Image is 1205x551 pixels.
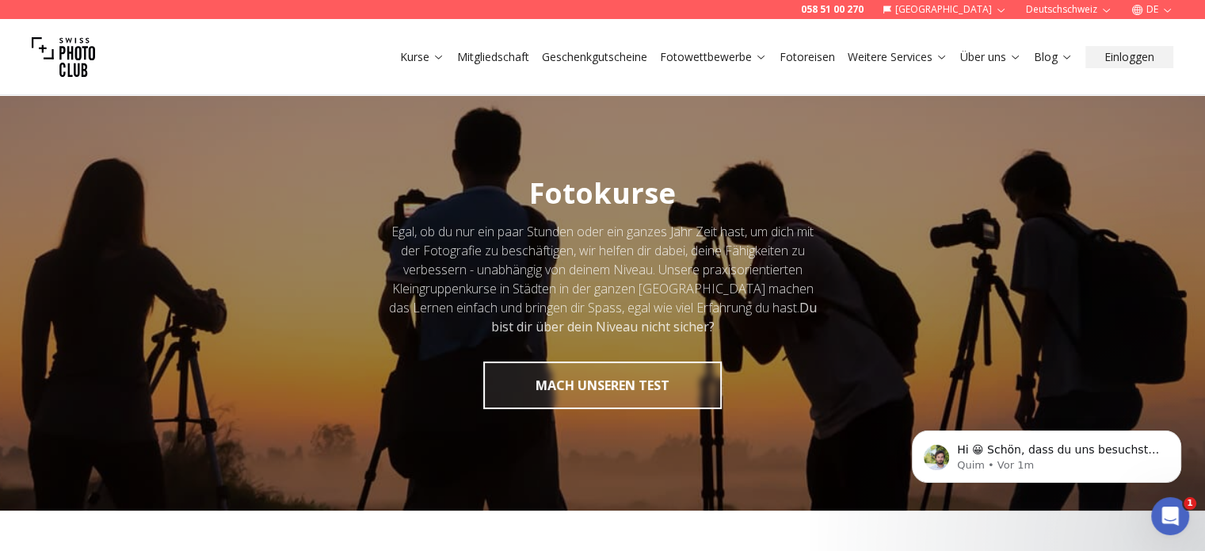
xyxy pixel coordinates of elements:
button: Weitere Services [841,46,954,68]
button: Blog [1028,46,1079,68]
button: Über uns [954,46,1028,68]
button: Kurse [394,46,451,68]
button: Fotowettbewerbe [654,46,773,68]
a: Fotoreisen [780,49,835,65]
img: Swiss photo club [32,25,95,89]
span: 1 [1184,497,1196,510]
button: Geschenkgutscheine [536,46,654,68]
button: Mitgliedschaft [451,46,536,68]
button: MACH UNSEREN TEST [483,362,722,409]
div: Egal, ob du nur ein paar Stunden oder ein ganzes Jahr Zeit hast, um dich mit der Fotografie zu be... [387,222,818,336]
button: Einloggen [1085,46,1173,68]
iframe: Intercom notifications Nachricht [888,397,1205,508]
button: Fotoreisen [773,46,841,68]
a: Kurse [400,49,444,65]
a: Fotowettbewerbe [660,49,767,65]
a: 058 51 00 270 [801,3,864,16]
a: Über uns [960,49,1021,65]
a: Geschenkgutscheine [542,49,647,65]
a: Weitere Services [848,49,948,65]
a: Blog [1034,49,1073,65]
span: Fotokurse [529,174,676,212]
a: Mitgliedschaft [457,49,529,65]
iframe: Intercom live chat [1151,497,1189,535]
